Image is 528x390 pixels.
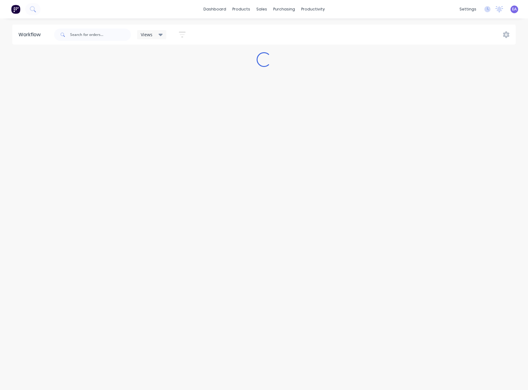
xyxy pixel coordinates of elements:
img: Factory [11,5,20,14]
a: dashboard [200,5,229,14]
span: EA [512,6,517,12]
input: Search for orders... [70,29,131,41]
div: products [229,5,253,14]
div: purchasing [270,5,298,14]
div: Workflow [18,31,44,38]
div: settings [456,5,479,14]
div: sales [253,5,270,14]
span: Views [141,31,152,38]
div: productivity [298,5,328,14]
